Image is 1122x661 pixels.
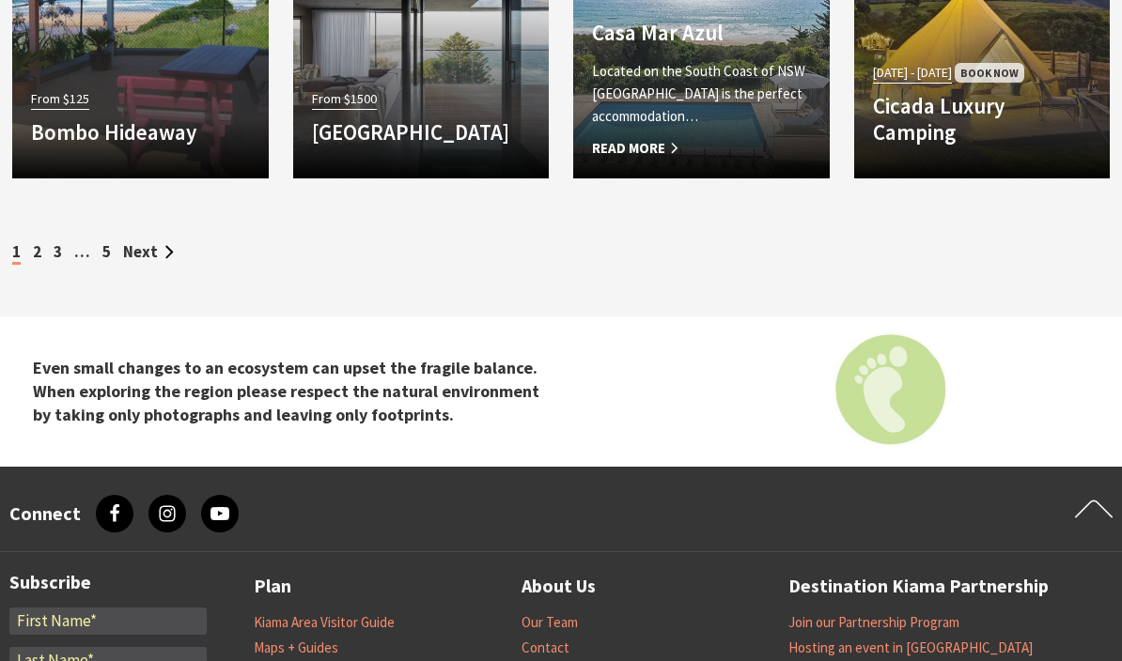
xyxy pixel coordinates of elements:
span: 1 [12,241,21,265]
h4: [GEOGRAPHIC_DATA] [312,119,531,146]
span: … [74,241,90,262]
strong: Even small changes to an ecosystem can upset the fragile balance. When exploring the region pleas... [33,357,539,425]
h3: Subscribe [9,571,207,593]
a: Maps + Guides [254,638,338,657]
span: [DATE] - [DATE] [873,62,952,84]
h3: Connect [9,502,81,525]
p: Located on the South Coast of NSW [GEOGRAPHIC_DATA] is the perfect accommodation… [592,60,811,128]
span: Read More [592,137,811,160]
a: 3 [54,241,62,262]
a: Join our Partnership Program [788,613,959,632]
span: Book Now [955,63,1024,83]
h4: Bombo Hideaway [31,119,250,146]
a: Hosting an event in [GEOGRAPHIC_DATA] [788,638,1033,657]
a: 5 [102,241,111,262]
a: Next [123,241,174,262]
span: From $125 [31,88,89,110]
h4: Casa Mar Azul [592,20,811,46]
a: Kiama Area Visitor Guide [254,613,395,632]
a: Plan [254,571,291,602]
a: Destination Kiama Partnership [788,571,1049,602]
span: From $1500 [312,88,377,110]
a: Contact [522,638,569,657]
a: 2 [33,241,41,262]
h4: Cicada Luxury Camping [873,93,1092,145]
a: Our Team [522,613,578,632]
input: First Name* [9,607,207,636]
a: About Us [522,571,596,602]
